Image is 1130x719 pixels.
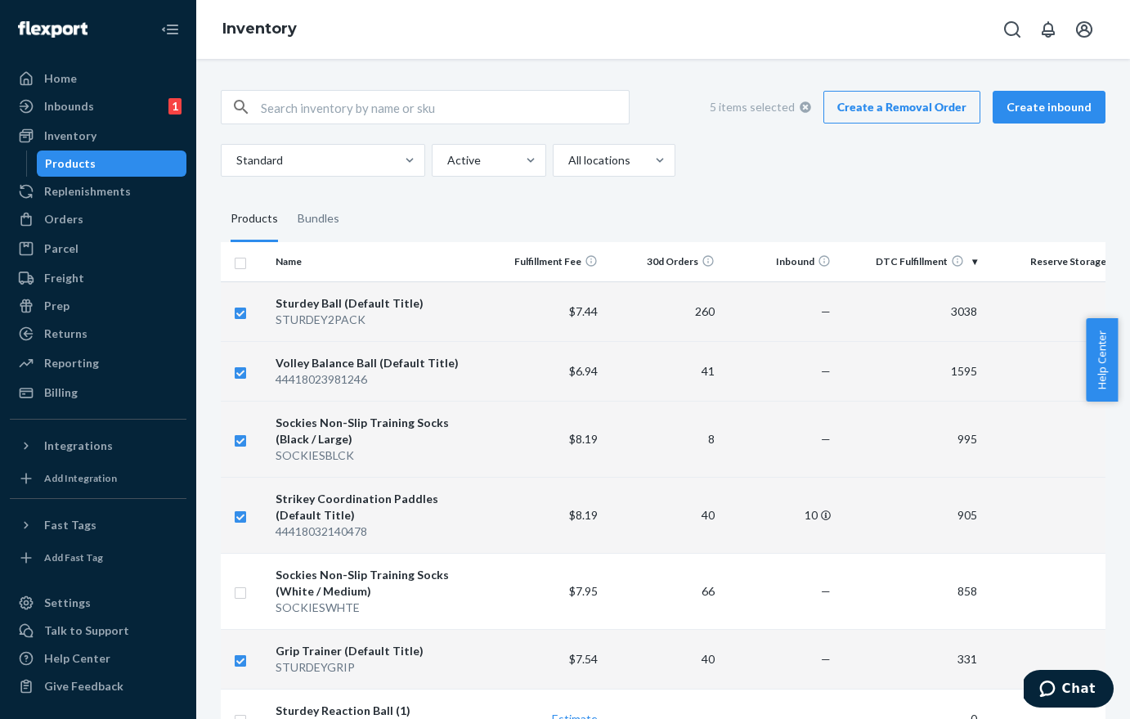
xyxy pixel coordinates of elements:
th: DTC Fulfillment [837,242,983,281]
ol: breadcrumbs [209,6,310,53]
a: Inventory [222,20,297,38]
a: Add Integration [10,465,186,492]
button: Create inbound [993,91,1105,124]
input: Active [446,152,447,169]
div: Fast Tags [44,517,96,533]
span: $7.95 [569,584,598,598]
td: 995 [837,401,983,477]
td: 41 [604,341,721,401]
a: Create a Removal Order [823,91,980,124]
div: Orders [44,211,83,227]
span: — [821,304,831,318]
div: Settings [44,595,91,611]
div: STURDEY2PACK [276,312,481,328]
a: Inventory [10,123,186,149]
th: Name [269,242,487,281]
div: Inbounds [44,98,94,115]
a: Help Center [10,645,186,672]
a: Freight [10,265,186,291]
div: Strikey Coordination Paddles (Default Title) [276,491,481,524]
div: Prep [44,298,70,314]
img: Flexport logo [18,21,87,38]
button: Talk to Support [10,618,186,644]
a: Replenishments [10,178,186,204]
input: All locations [567,152,568,169]
td: 1595 [837,341,983,401]
div: Sturdey Reaction Ball (1) [276,703,481,719]
div: Sockies Non-Slip Training Socks (Black / Large) [276,415,481,447]
div: 5 items selected [710,91,811,124]
input: Standard [235,152,236,169]
th: Inbound [721,242,838,281]
a: Home [10,65,186,92]
td: 8 [604,401,721,477]
a: Products [37,151,187,177]
td: 10 [721,477,838,553]
button: Fast Tags [10,512,186,538]
iframe: Opens a widget where you can chat to one of our agents [1024,670,1114,711]
td: 260 [604,281,721,341]
td: 331 [837,629,983,689]
a: Inbounds1 [10,93,186,119]
span: — [821,364,831,378]
button: Open Search Box [996,13,1029,46]
span: $7.44 [569,304,598,318]
div: Returns [44,326,87,342]
div: Volley Balance Ball (Default Title) [276,355,481,371]
div: STURDEYGRIP [276,659,481,676]
div: Give Feedback [44,678,123,694]
div: Products [45,155,96,172]
div: Help Center [44,650,110,667]
a: Returns [10,321,186,347]
div: 44418032140478 [276,524,481,540]
div: Add Fast Tag [44,550,103,564]
button: Help Center [1086,318,1118,402]
span: — [821,584,831,598]
button: Give Feedback [10,673,186,699]
span: — [821,652,831,666]
button: Close Navigation [154,13,186,46]
div: Billing [44,384,78,401]
div: Integrations [44,438,113,454]
div: Sockies Non-Slip Training Socks (White / Medium) [276,567,481,600]
div: Reporting [44,355,99,371]
input: Search inventory by name or sku [261,91,629,124]
span: $8.19 [569,432,598,446]
div: Freight [44,270,84,286]
div: Home [44,70,77,87]
div: Add Integration [44,471,117,485]
th: 30d Orders [604,242,721,281]
td: 66 [604,553,721,629]
span: $6.94 [569,364,598,378]
div: 44418023981246 [276,371,481,388]
a: Add Fast Tag [10,545,186,571]
div: Grip Trainer (Default Title) [276,643,481,659]
td: 3038 [837,281,983,341]
a: Parcel [10,236,186,262]
a: Prep [10,293,186,319]
td: 40 [604,477,721,553]
span: — [821,432,831,446]
button: Open account menu [1068,13,1101,46]
button: Integrations [10,433,186,459]
div: SOCKIESBLCK [276,447,481,464]
div: Bundles [298,196,339,242]
button: Open notifications [1032,13,1065,46]
a: Settings [10,590,186,616]
div: Parcel [44,240,78,257]
th: Reserve Storage [984,242,1129,281]
div: Talk to Support [44,622,129,639]
a: Billing [10,380,186,406]
a: Reporting [10,350,186,376]
td: 40 [604,629,721,689]
span: $7.54 [569,652,598,666]
a: Orders [10,206,186,232]
th: Fulfillment Fee [488,242,605,281]
td: 858 [837,553,983,629]
div: Sturdey Ball (Default Title) [276,295,481,312]
td: 905 [837,477,983,553]
span: $8.19 [569,508,598,522]
div: SOCKIESWHTE [276,600,481,616]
